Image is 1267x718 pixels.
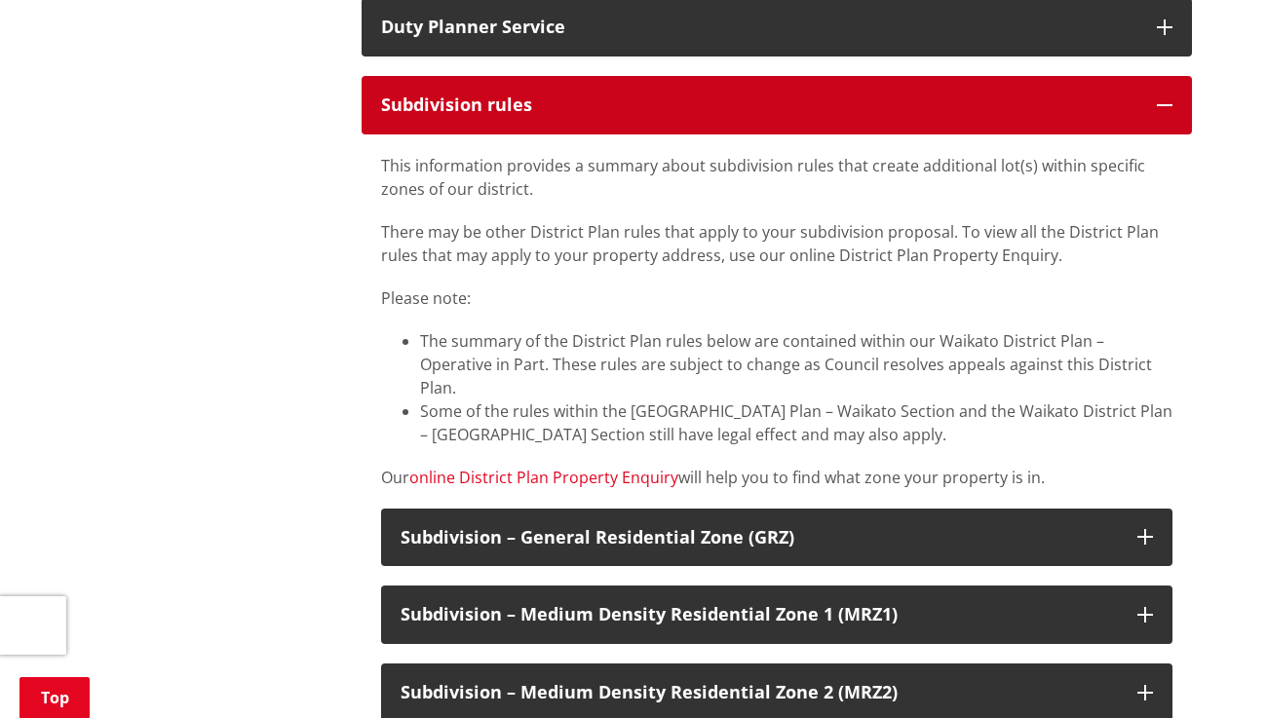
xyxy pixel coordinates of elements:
[401,528,1118,548] div: Subdivision – General Residential Zone (GRZ)
[420,399,1172,446] li: Some of the rules within the [GEOGRAPHIC_DATA] Plan – Waikato Section and the Waikato District Pl...
[420,329,1172,399] li: The summary of the District Plan rules below are contained within our Waikato District Plan – Ope...
[381,509,1172,567] button: Subdivision – General Residential Zone (GRZ)
[19,677,90,718] a: Top
[381,467,1045,488] span: Our will help you to find what zone your property is in.
[362,76,1192,134] button: Subdivision rules
[409,467,678,488] a: online District Plan Property Enquiry
[381,220,1172,267] p: There may be other District Plan rules that apply to your subdivision proposal. To view all the D...
[381,286,1172,310] p: Please note:​
[381,18,1137,37] div: Duty Planner Service
[401,683,1118,702] div: Subdivision – Medium Density Residential Zone 2 (MRZ2)
[1177,636,1248,706] iframe: Messenger Launcher
[381,154,1172,201] p: This information provides a summary about subdivision rules that create additional lot(s) within ...
[381,586,1172,644] button: Subdivision – Medium Density Residential Zone 1 (MRZ1)
[381,95,1137,115] div: Subdivision rules
[401,605,1118,624] div: Subdivision – Medium Density Residential Zone 1 (MRZ1)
